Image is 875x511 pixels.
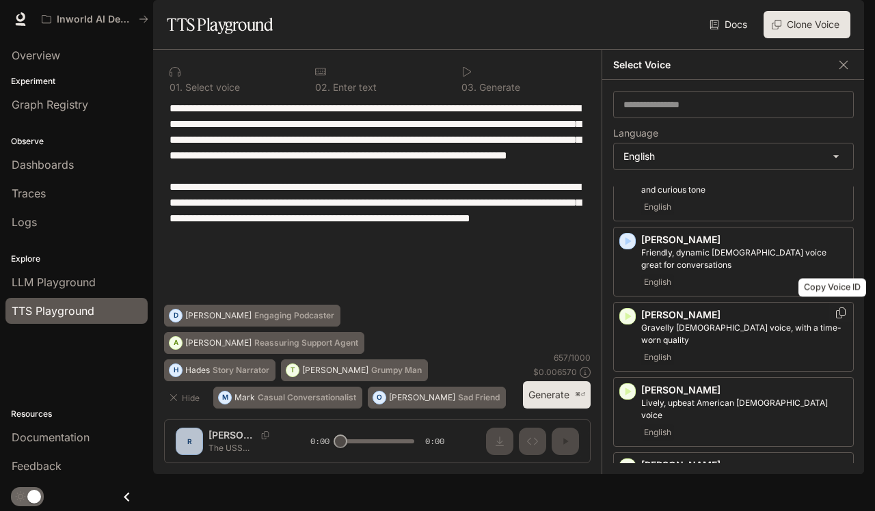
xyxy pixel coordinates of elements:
p: Generate [476,83,520,92]
p: Casual Conversationalist [258,393,356,402]
p: Lively, upbeat American male voice [641,397,848,422]
span: English [641,199,674,215]
p: Gravelly male voice, with a time-worn quality [641,322,848,346]
button: Generate⌘⏎ [523,381,591,409]
p: Select voice [183,83,240,92]
div: Copy Voice ID [798,279,866,297]
p: 0 1 . [170,83,183,92]
div: English [614,143,853,169]
p: 0 3 . [461,83,476,92]
p: $ 0.006570 [533,366,577,378]
p: [PERSON_NAME] [185,312,252,320]
span: English [641,274,674,290]
span: English [641,349,674,365]
p: Grumpy Man [371,366,422,374]
button: O[PERSON_NAME]Sad Friend [368,387,506,409]
div: M [219,387,231,409]
div: H [170,359,182,381]
p: [PERSON_NAME] [389,393,455,402]
button: Copy Voice ID [834,307,848,318]
p: Story Narrator [213,366,269,374]
h1: TTS Playground [167,11,273,38]
p: [PERSON_NAME] [641,233,848,247]
p: Mark [234,393,255,402]
p: Hades [185,366,210,374]
div: T [286,359,299,381]
p: Engaging Podcaster [254,312,334,320]
p: [PERSON_NAME] [185,339,252,347]
p: Friendly, dynamic male voice great for conversations [641,247,848,271]
div: O [373,387,386,409]
p: Language [613,128,658,138]
button: All workspaces [36,5,154,33]
p: [PERSON_NAME] [641,308,848,322]
span: English [641,424,674,441]
p: [PERSON_NAME] [641,383,848,397]
p: Sad Friend [458,393,500,402]
p: [PERSON_NAME] [641,458,848,472]
p: 657 / 1000 [554,352,591,363]
p: Enter text [330,83,377,92]
p: [PERSON_NAME] [302,366,368,374]
div: D [170,305,182,327]
button: Hide [164,387,208,409]
button: MMarkCasual Conversationalist [213,387,362,409]
p: Reassuring Support Agent [254,339,358,347]
p: Inworld AI Demos [57,14,133,25]
div: A [170,332,182,354]
p: ⌘⏎ [575,391,585,399]
button: T[PERSON_NAME]Grumpy Man [281,359,428,381]
p: 0 2 . [315,83,330,92]
button: HHadesStory Narrator [164,359,275,381]
a: Docs [707,11,753,38]
button: A[PERSON_NAME]Reassuring Support Agent [164,332,364,354]
button: D[PERSON_NAME]Engaging Podcaster [164,305,340,327]
button: Clone Voice [764,11,850,38]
